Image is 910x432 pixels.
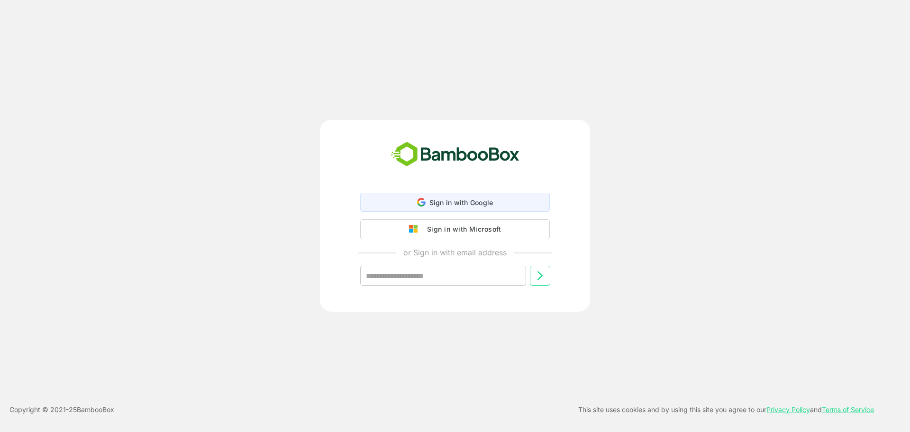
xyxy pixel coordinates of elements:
button: Sign in with Microsoft [360,219,550,239]
p: or Sign in with email address [403,247,507,258]
img: bamboobox [386,139,525,170]
a: Terms of Service [822,405,874,414]
div: Sign in with Google [360,193,550,212]
a: Privacy Policy [766,405,810,414]
span: Sign in with Google [429,198,493,207]
div: Sign in with Microsoft [422,223,501,235]
p: This site uses cookies and by using this site you agree to our and [578,404,874,415]
p: Copyright © 2021- 25 BambooBox [9,404,114,415]
img: google [409,225,422,234]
